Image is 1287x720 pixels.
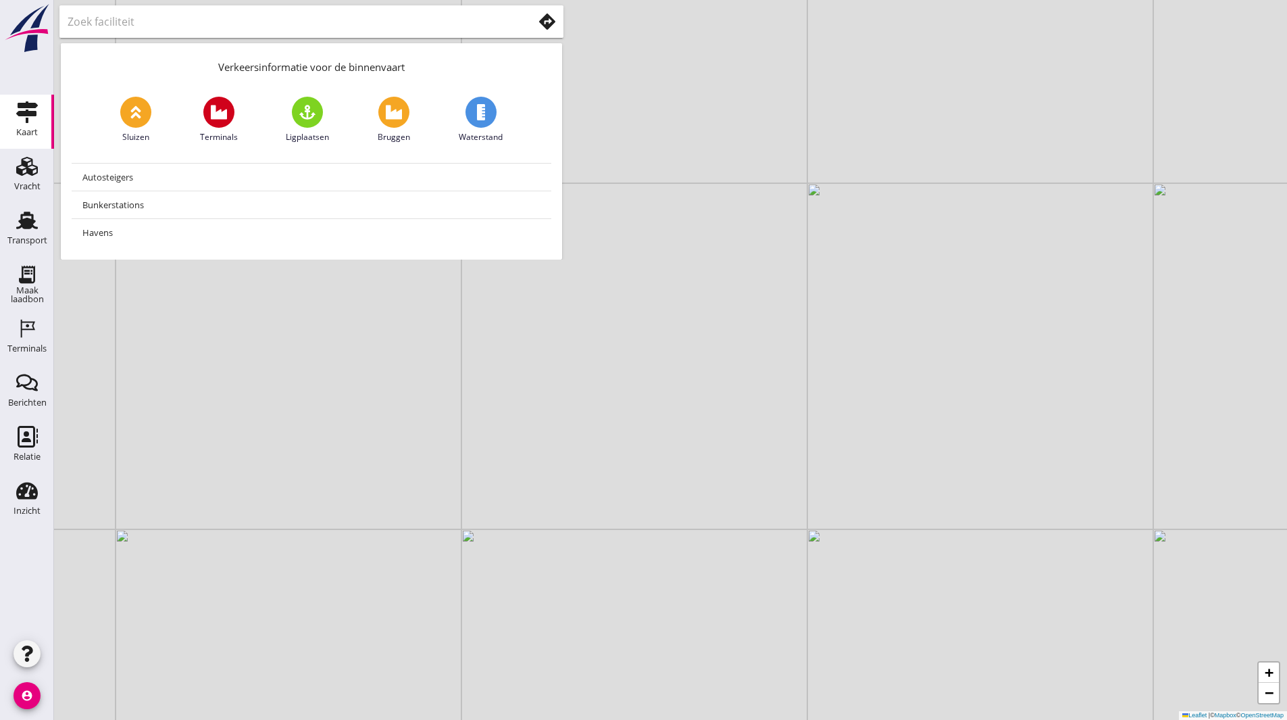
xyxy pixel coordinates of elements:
[7,236,47,245] div: Transport
[14,506,41,515] div: Inzicht
[120,97,151,143] a: Sluizen
[378,97,410,143] a: Bruggen
[459,97,503,143] a: Waterstand
[1259,683,1279,703] a: Zoom out
[16,128,38,137] div: Kaart
[1209,712,1210,719] span: |
[14,682,41,709] i: account_circle
[1215,712,1236,719] a: Mapbox
[1179,711,1287,720] div: © ©
[286,131,329,143] span: Ligplaatsen
[122,131,149,143] span: Sluizen
[459,131,503,143] span: Waterstand
[14,452,41,461] div: Relatie
[378,131,410,143] span: Bruggen
[82,197,540,213] div: Bunkerstations
[200,97,238,143] a: Terminals
[8,398,47,407] div: Berichten
[61,43,562,86] div: Verkeersinformatie voor de binnenvaart
[200,131,238,143] span: Terminals
[7,344,47,353] div: Terminals
[14,182,41,191] div: Vracht
[1182,712,1207,719] a: Leaflet
[286,97,329,143] a: Ligplaatsen
[82,224,540,241] div: Havens
[1265,684,1273,701] span: −
[3,3,51,53] img: logo-small.a267ee39.svg
[1265,664,1273,681] span: +
[1259,663,1279,683] a: Zoom in
[68,11,514,32] input: Zoek faciliteit
[1240,712,1284,719] a: OpenStreetMap
[82,169,540,185] div: Autosteigers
